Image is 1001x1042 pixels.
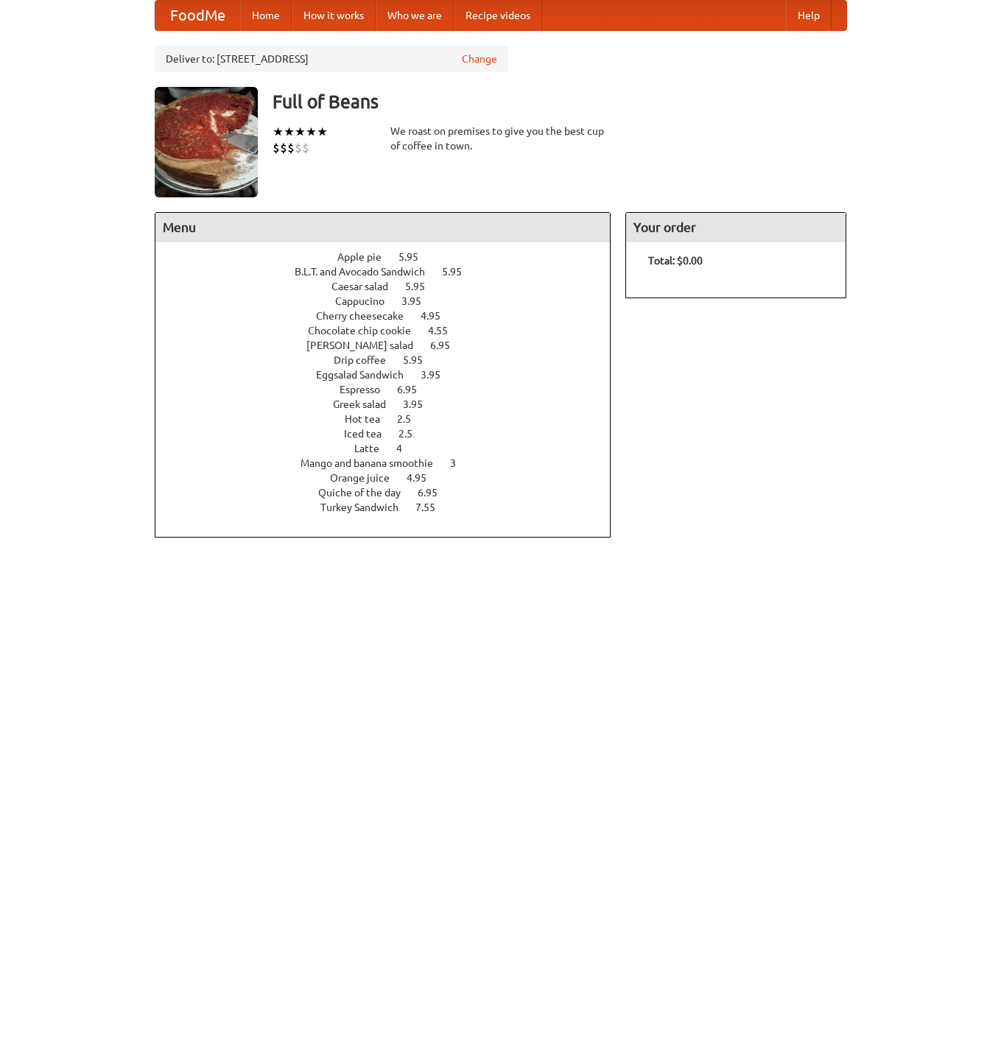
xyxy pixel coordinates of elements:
div: We roast on premises to give you the best cup of coffee in town. [390,124,611,153]
a: Turkey Sandwich 7.55 [320,501,463,513]
a: Home [240,1,292,30]
span: 6.95 [418,487,452,499]
h4: Your order [626,213,846,242]
span: Quiche of the day [318,487,415,499]
a: Change [462,52,497,66]
li: $ [273,140,280,156]
span: 4.95 [407,472,441,484]
span: 6.95 [430,339,465,351]
a: Hot tea 2.5 [345,413,438,425]
span: 3.95 [401,295,436,307]
span: 5.95 [405,281,440,292]
span: Apple pie [337,251,396,263]
span: 3.95 [403,398,438,410]
li: $ [280,140,287,156]
a: [PERSON_NAME] salad 6.95 [306,339,477,351]
span: 4.55 [428,325,463,337]
span: [PERSON_NAME] salad [306,339,428,351]
span: 2.5 [398,428,427,440]
a: Cherry cheesecake 4.95 [316,310,468,322]
span: B.L.T. and Avocado Sandwich [295,266,440,278]
li: ★ [295,124,306,140]
a: Quiche of the day 6.95 [318,487,465,499]
a: FoodMe [155,1,240,30]
span: Espresso [340,384,395,395]
a: Who we are [376,1,454,30]
a: Eggsalad Sandwich 3.95 [316,369,468,381]
li: ★ [306,124,317,140]
li: ★ [317,124,328,140]
span: 2.5 [397,413,426,425]
span: Eggsalad Sandwich [316,369,418,381]
span: 5.95 [442,266,477,278]
span: Orange juice [330,472,404,484]
span: Latte [354,443,394,454]
h3: Full of Beans [273,87,847,116]
a: Mango and banana smoothie 3 [301,457,483,469]
b: Total: $0.00 [648,255,703,267]
a: How it works [292,1,376,30]
span: 7.55 [415,501,450,513]
span: Chocolate chip cookie [308,325,426,337]
span: 5.95 [398,251,433,263]
span: Cappucino [335,295,399,307]
a: B.L.T. and Avocado Sandwich 5.95 [295,266,489,278]
span: 4 [396,443,417,454]
li: $ [287,140,295,156]
img: angular.jpg [155,87,258,197]
span: 6.95 [397,384,432,395]
li: $ [295,140,302,156]
a: Iced tea 2.5 [344,428,440,440]
a: Help [786,1,832,30]
span: 3 [450,457,471,469]
span: 3.95 [421,369,455,381]
span: Turkey Sandwich [320,501,413,513]
span: Caesar salad [331,281,403,292]
span: Cherry cheesecake [316,310,418,322]
a: Drip coffee 5.95 [334,354,450,366]
h4: Menu [155,213,611,242]
a: Orange juice 4.95 [330,472,454,484]
a: Apple pie 5.95 [337,251,446,263]
a: Chocolate chip cookie 4.55 [308,325,475,337]
span: Greek salad [333,398,401,410]
a: Caesar salad 5.95 [331,281,452,292]
span: Mango and banana smoothie [301,457,448,469]
div: Deliver to: [STREET_ADDRESS] [155,46,508,72]
a: Cappucino 3.95 [335,295,449,307]
span: Hot tea [345,413,395,425]
a: Espresso 6.95 [340,384,444,395]
a: Latte 4 [354,443,429,454]
span: Iced tea [344,428,396,440]
li: $ [302,140,309,156]
span: Drip coffee [334,354,401,366]
li: ★ [284,124,295,140]
a: Greek salad 3.95 [333,398,450,410]
span: 5.95 [403,354,438,366]
span: 4.95 [421,310,455,322]
a: Recipe videos [454,1,542,30]
li: ★ [273,124,284,140]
